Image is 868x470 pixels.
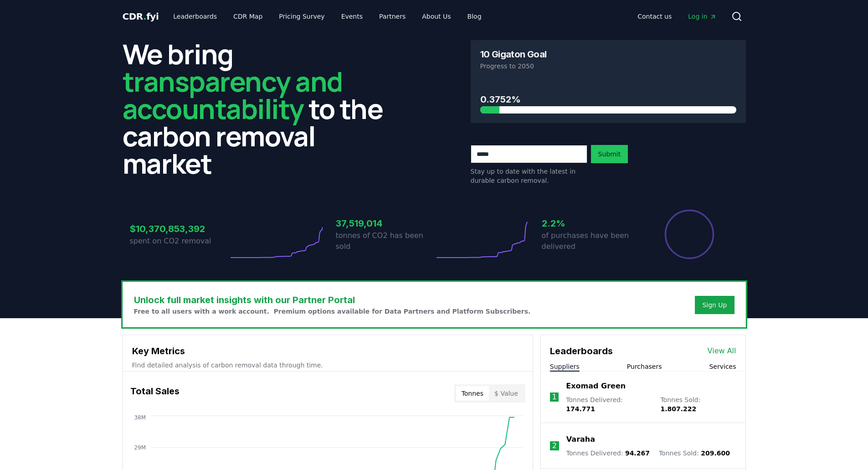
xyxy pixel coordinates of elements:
h3: 10 Gigaton Goal [480,50,547,59]
p: Free to all users with a work account. Premium options available for Data Partners and Platform S... [134,307,531,316]
a: Exomad Green [566,381,626,392]
button: $ Value [489,386,524,401]
a: Blog [460,8,489,25]
h3: Unlock full market insights with our Partner Portal [134,293,531,307]
h3: 0.3752% [480,93,736,106]
button: Submit [591,145,628,163]
a: Contact us [630,8,679,25]
span: 174.771 [566,405,595,413]
span: CDR fyi [123,11,159,22]
span: Log in [688,12,716,21]
p: Stay up to date with the latest in durable carbon removal. [471,167,587,185]
button: Sign Up [695,296,734,314]
tspan: 29M [134,444,146,451]
p: Tonnes Sold : [660,395,736,413]
a: Sign Up [702,300,727,310]
a: About Us [415,8,458,25]
p: of purchases have been delivered [542,230,640,252]
span: 1.807.222 [660,405,696,413]
h3: Leaderboards [550,344,613,358]
h2: We bring to the carbon removal market [123,40,398,177]
tspan: 38M [134,414,146,421]
span: transparency and accountability [123,62,343,127]
button: Services [709,362,736,371]
a: CDR Map [226,8,270,25]
a: Events [334,8,370,25]
span: 94.267 [625,449,650,457]
span: . [143,11,146,22]
a: Log in [681,8,724,25]
h3: 37,519,014 [336,217,434,230]
a: Leaderboards [166,8,224,25]
h3: Key Metrics [132,344,524,358]
a: Partners [372,8,413,25]
div: Percentage of sales delivered [664,209,715,260]
p: Tonnes Delivered : [566,395,651,413]
button: Suppliers [550,362,580,371]
p: Progress to 2050 [480,62,736,71]
p: Tonnes Sold : [659,449,730,458]
p: 1 [552,392,556,403]
span: 209.600 [701,449,730,457]
h3: 2.2% [542,217,640,230]
nav: Main [630,8,724,25]
a: Pricing Survey [272,8,332,25]
p: tonnes of CO2 has been sold [336,230,434,252]
p: Find detailed analysis of carbon removal data through time. [132,361,524,370]
a: View All [708,346,736,356]
button: Purchasers [627,362,662,371]
button: Tonnes [456,386,489,401]
h3: Total Sales [130,384,180,403]
h3: $10,370,853,392 [130,222,228,236]
p: 2 [552,440,557,451]
a: CDR.fyi [123,10,159,23]
p: spent on CO2 removal [130,236,228,247]
a: Varaha [566,434,595,445]
nav: Main [166,8,488,25]
p: Tonnes Delivered : [566,449,650,458]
